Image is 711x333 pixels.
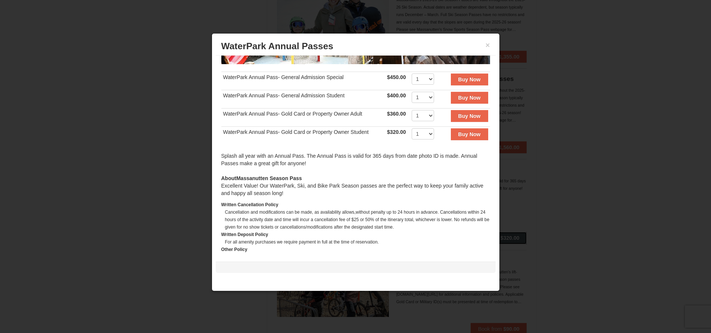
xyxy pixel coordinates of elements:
dt: Other Policy [221,246,490,253]
strong: Buy Now [458,131,481,137]
dd: Cancellation and modifications can be made, as availability allows,without penalty up to 24 hours... [225,208,490,231]
button: Buy Now [451,92,488,104]
span: About [221,175,236,181]
dt: Written Deposit Policy [221,231,490,238]
strong: Buy Now [458,95,481,101]
td: WaterPark Annual Pass- Gold Card or Property Owner Student [221,126,385,145]
dt: Written Cancellation Policy [221,201,490,208]
button: Buy Now [451,128,488,140]
td: WaterPark Annual Pass- General Admission Special [221,72,385,90]
h3: WaterPark Annual Passes [221,41,490,52]
button: × [486,41,490,49]
div: Splash all year with an Annual Pass. The Annual Pass is valid for 365 days from date photo ID is ... [221,152,490,175]
td: WaterPark Annual Pass- Gold Card or Property Owner Adult [221,108,385,126]
button: Buy Now [451,110,488,122]
dd: Massanutten Resort Gold Card holders and Military members will be required to show their current ... [225,253,490,290]
dd: For all amenity purchases we require payment in full at the time of reservation. [225,238,490,246]
strong: $400.00 [387,92,406,98]
strong: Buy Now [458,76,481,82]
strong: $360.00 [387,111,406,117]
strong: Buy Now [458,113,481,119]
td: WaterPark Annual Pass- General Admission Student [221,90,385,108]
strong: $320.00 [387,129,406,135]
button: Buy Now [451,73,488,85]
div: Excellent Value! Our WaterPark, Ski, and Bike Park Season passes are the perfect way to keep your... [221,175,490,197]
strong: Massanutten Season Pass [221,175,302,181]
strong: $450.00 [387,74,406,80]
